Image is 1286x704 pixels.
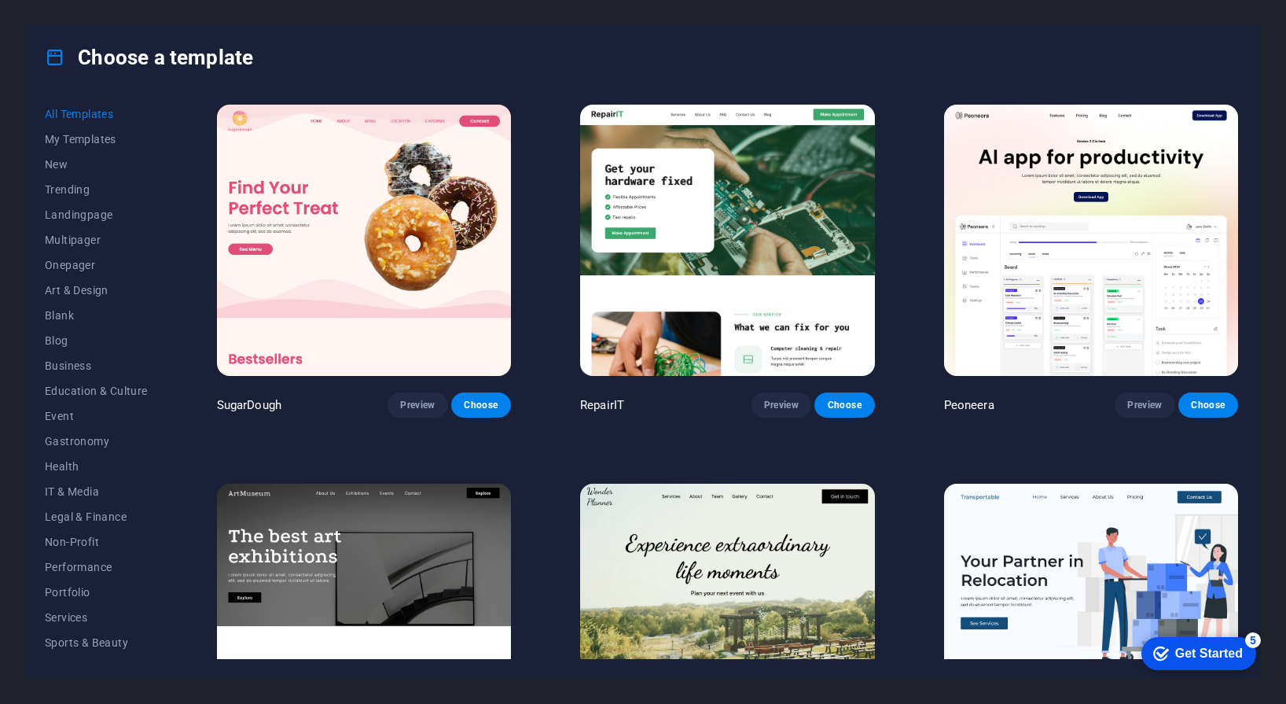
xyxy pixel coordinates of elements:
button: Legal & Finance [45,504,148,529]
button: Landingpage [45,202,148,227]
button: Trades [45,655,148,680]
span: Performance [45,561,148,573]
button: Gastronomy [45,429,148,454]
img: Peoneera [944,105,1238,376]
button: Trending [45,177,148,202]
span: Blank [45,309,148,322]
span: Education & Culture [45,385,148,397]
button: New [45,152,148,177]
button: Event [45,404,148,429]
span: Choose [1191,399,1225,411]
button: Business [45,353,148,378]
span: Preview [764,399,799,411]
span: Trending [45,183,148,196]
span: Blog [45,334,148,347]
span: Business [45,359,148,372]
button: Onepager [45,252,148,278]
button: Choose [814,393,874,418]
span: Preview [400,399,435,411]
span: Multipager [45,234,148,246]
span: Landingpage [45,208,148,221]
span: Services [45,611,148,624]
button: Blank [45,303,148,328]
p: Peoneera [944,397,994,413]
span: Event [45,410,148,422]
span: Non-Profit [45,536,148,548]
button: Sports & Beauty [45,630,148,655]
span: IT & Media [45,485,148,498]
img: RepairIT [580,105,874,376]
span: Art & Design [45,284,148,297]
div: Get Started 5 items remaining, 0% complete [13,8,127,41]
button: Portfolio [45,580,148,605]
span: Onepager [45,259,148,271]
button: All Templates [45,101,148,127]
span: Health [45,460,148,473]
button: Preview [1115,393,1174,418]
button: Art & Design [45,278,148,303]
span: My Templates [45,133,148,146]
button: My Templates [45,127,148,152]
div: 5 [116,3,132,19]
button: Performance [45,555,148,580]
span: Legal & Finance [45,510,148,523]
img: SugarDough [217,105,511,376]
button: Choose [1178,393,1238,418]
h4: Choose a template [45,45,253,70]
button: Services [45,605,148,630]
span: Preview [1127,399,1162,411]
button: Blog [45,328,148,353]
button: Multipager [45,227,148,252]
span: Choose [827,399,862,411]
span: New [45,158,148,171]
button: Choose [451,393,511,418]
button: Health [45,454,148,479]
span: Gastronomy [45,435,148,448]
span: Sports & Beauty [45,636,148,649]
span: Portfolio [45,586,148,599]
button: IT & Media [45,479,148,504]
button: Preview [751,393,811,418]
button: Non-Profit [45,529,148,555]
span: Choose [464,399,498,411]
div: Get Started [46,17,114,31]
button: Education & Culture [45,378,148,404]
span: All Templates [45,108,148,120]
button: Preview [388,393,447,418]
p: SugarDough [217,397,281,413]
p: RepairIT [580,397,624,413]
